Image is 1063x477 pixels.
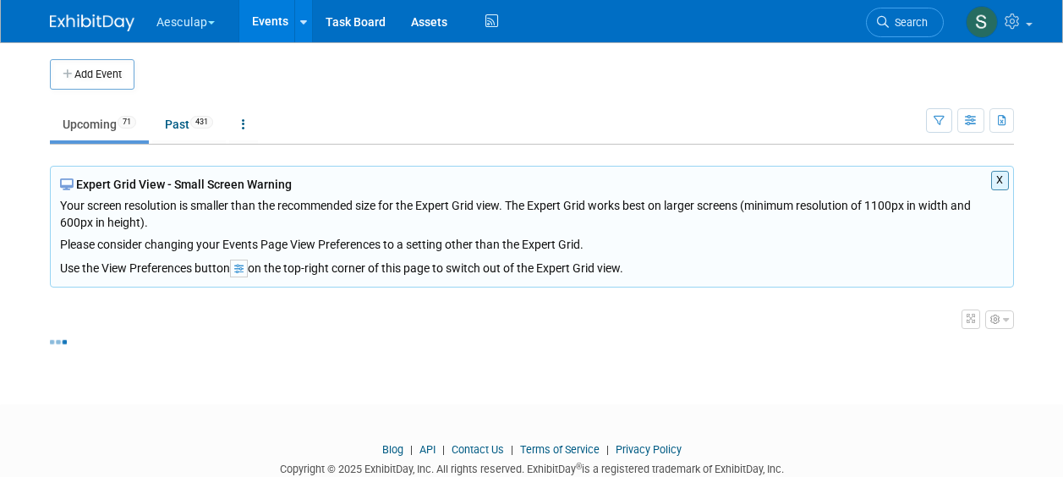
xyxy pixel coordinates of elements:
[50,108,149,140] a: Upcoming71
[382,443,403,456] a: Blog
[50,59,134,90] button: Add Event
[50,340,67,344] img: loading...
[60,253,1004,277] div: Use the View Preferences button on the top-right corner of this page to switch out of the Expert ...
[60,231,1004,253] div: Please consider changing your Events Page View Preferences to a setting other than the Expert Grid.
[60,176,1004,193] div: Expert Grid View - Small Screen Warning
[866,8,944,37] a: Search
[50,14,134,31] img: ExhibitDay
[452,443,504,456] a: Contact Us
[520,443,600,456] a: Terms of Service
[406,443,417,456] span: |
[602,443,613,456] span: |
[419,443,436,456] a: API
[152,108,226,140] a: Past431
[616,443,682,456] a: Privacy Policy
[60,193,1004,253] div: Your screen resolution is smaller than the recommended size for the Expert Grid view. The Expert ...
[889,16,928,29] span: Search
[118,116,136,129] span: 71
[438,443,449,456] span: |
[190,116,213,129] span: 431
[991,171,1009,190] button: X
[507,443,518,456] span: |
[576,462,582,471] sup: ®
[966,6,998,38] img: Sara Hurson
